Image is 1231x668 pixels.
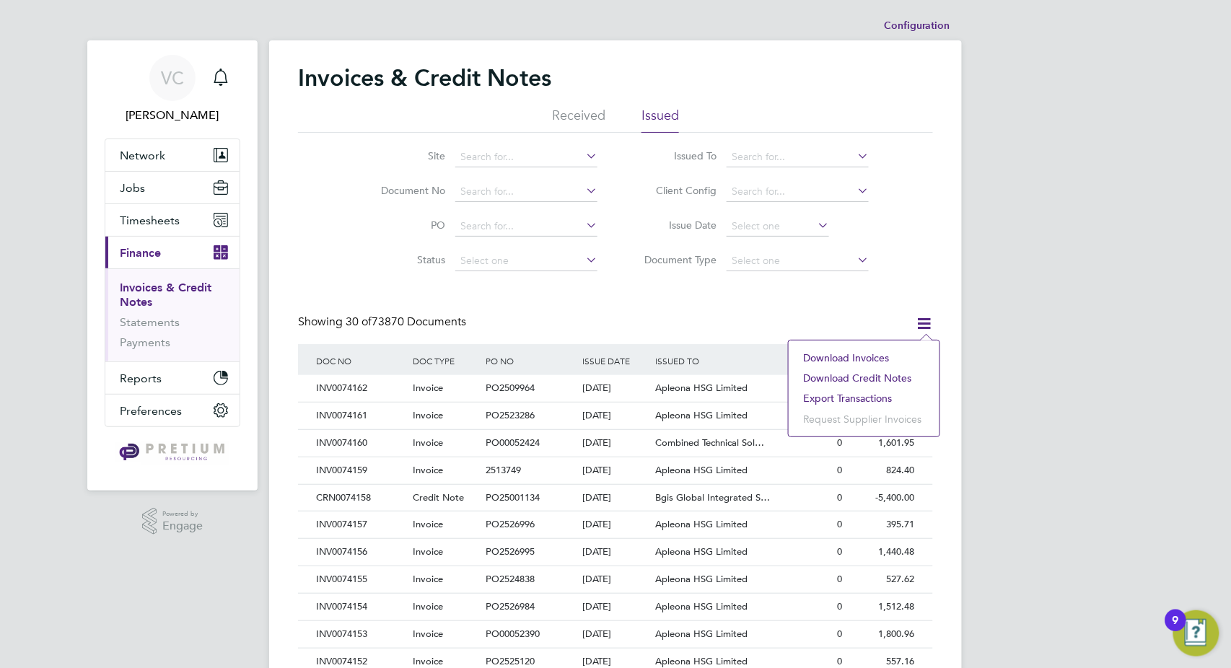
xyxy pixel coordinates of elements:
[579,403,652,429] div: [DATE]
[846,621,919,648] div: 1,800.96
[634,253,717,266] label: Document Type
[846,539,919,566] div: 1,440.48
[655,464,748,476] span: Apleona HSG Limited
[837,518,842,530] span: 0
[837,628,842,640] span: 0
[579,539,652,566] div: [DATE]
[652,344,773,377] div: ISSUED TO
[486,436,540,449] span: PO00052424
[486,545,535,558] span: PO2526995
[312,511,409,538] div: INV0074157
[409,344,482,377] div: DOC TYPE
[362,219,445,232] label: PO
[884,12,950,40] li: Configuration
[105,204,240,236] button: Timesheets
[413,628,443,640] span: Invoice
[162,520,203,532] span: Engage
[362,149,445,162] label: Site
[579,430,652,457] div: [DATE]
[105,362,240,394] button: Reports
[846,457,919,484] div: 824.40
[298,315,469,330] div: Showing
[161,69,184,87] span: VC
[120,404,182,418] span: Preferences
[837,464,842,476] span: 0
[641,107,679,133] li: Issued
[486,600,535,612] span: PO2526984
[120,181,145,195] span: Jobs
[579,344,652,377] div: ISSUE DATE
[87,40,258,491] nav: Main navigation
[846,485,919,511] div: -5,400.00
[120,315,180,329] a: Statements
[846,511,919,538] div: 395.71
[634,149,717,162] label: Issued To
[105,107,240,124] span: Valentina Cerulli
[846,566,919,593] div: 527.62
[413,573,443,585] span: Invoice
[727,182,869,202] input: Search for...
[115,441,229,465] img: pretium-logo-retina.png
[773,344,846,377] div: AGE (DAYS)
[655,545,748,558] span: Apleona HSG Limited
[655,491,770,504] span: Bgis Global Integrated S…
[486,573,535,585] span: PO2524838
[413,491,464,504] span: Credit Note
[120,149,165,162] span: Network
[727,251,869,271] input: Select one
[486,382,535,394] span: PO2509964
[413,464,443,476] span: Invoice
[312,566,409,593] div: INV0074155
[413,409,443,421] span: Invoice
[312,457,409,484] div: INV0074159
[579,594,652,620] div: [DATE]
[486,655,535,667] span: PO2525120
[634,219,717,232] label: Issue Date
[162,508,203,520] span: Powered by
[579,375,652,402] div: [DATE]
[634,184,717,197] label: Client Config
[486,491,540,504] span: PO25001134
[413,655,443,667] span: Invoice
[655,655,748,667] span: Apleona HSG Limited
[837,573,842,585] span: 0
[579,566,652,593] div: [DATE]
[312,621,409,648] div: INV0074153
[120,246,161,260] span: Finance
[655,409,748,421] span: Apleona HSG Limited
[312,375,409,402] div: INV0074162
[455,251,597,271] input: Select one
[346,315,466,329] span: 73870 Documents
[796,388,932,408] li: Export transactions
[655,382,748,394] span: Apleona HSG Limited
[455,182,597,202] input: Search for...
[346,315,372,329] span: 30 of
[312,403,409,429] div: INV0074161
[486,518,535,530] span: PO2526996
[312,594,409,620] div: INV0074154
[846,430,919,457] div: 1,601.95
[312,430,409,457] div: INV0074160
[362,253,445,266] label: Status
[486,464,521,476] span: 2513749
[413,545,443,558] span: Invoice
[837,491,842,504] span: 0
[105,395,240,426] button: Preferences
[455,216,597,237] input: Search for...
[655,573,748,585] span: Apleona HSG Limited
[105,172,240,203] button: Jobs
[579,511,652,538] div: [DATE]
[837,600,842,612] span: 0
[655,518,748,530] span: Apleona HSG Limited
[655,600,748,612] span: Apleona HSG Limited
[105,268,240,361] div: Finance
[846,594,919,620] div: 1,512.48
[837,655,842,667] span: 0
[455,147,597,167] input: Search for...
[105,237,240,268] button: Finance
[1173,620,1179,639] div: 9
[796,348,932,368] li: Download invoices
[142,508,203,535] a: Powered byEngage
[105,55,240,124] a: VC[PERSON_NAME]
[120,214,180,227] span: Timesheets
